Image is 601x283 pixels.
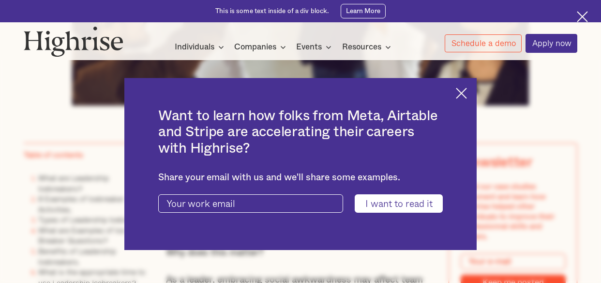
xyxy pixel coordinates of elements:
div: Events [296,41,322,53]
div: Companies [234,41,276,53]
form: current-ascender-blog-article-modal-form [158,194,443,213]
a: Learn More [341,4,386,18]
div: Events [296,41,334,53]
div: Individuals [175,41,227,53]
div: Resources [342,41,394,53]
img: Highrise logo [24,26,124,57]
div: This is some text inside of a div block. [215,7,329,16]
img: Cross icon [456,88,467,99]
a: Schedule a demo [445,34,522,53]
img: Cross icon [577,11,588,22]
div: Resources [342,41,381,53]
div: Share your email with us and we'll share some examples. [158,172,443,183]
input: Your work email [158,194,343,213]
input: I want to read it [355,194,443,213]
div: Companies [234,41,289,53]
a: Apply now [526,34,577,52]
div: Individuals [175,41,214,53]
h2: Want to learn how folks from Meta, Airtable and Stripe are accelerating their careers with Highrise? [158,108,443,157]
